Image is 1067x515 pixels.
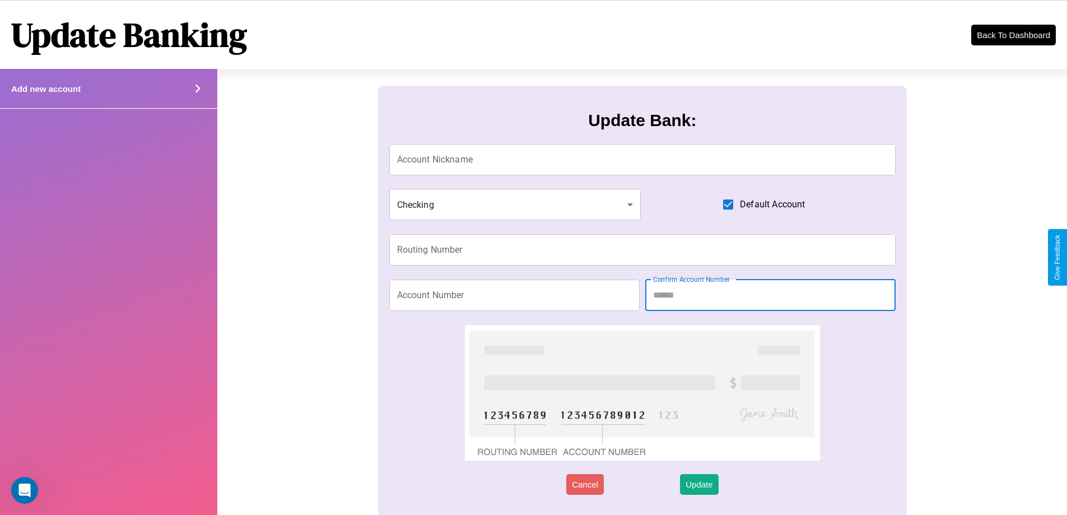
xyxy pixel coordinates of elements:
[680,474,718,495] button: Update
[389,189,641,220] div: Checking
[11,12,247,58] h1: Update Banking
[11,84,81,94] h4: Add new account
[11,477,38,504] iframe: Intercom live chat
[971,25,1056,45] button: Back To Dashboard
[566,474,604,495] button: Cancel
[653,275,730,284] label: Confirm Account Number
[465,325,819,461] img: check
[740,198,805,211] span: Default Account
[588,111,696,130] h3: Update Bank:
[1054,235,1061,280] div: Give Feedback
